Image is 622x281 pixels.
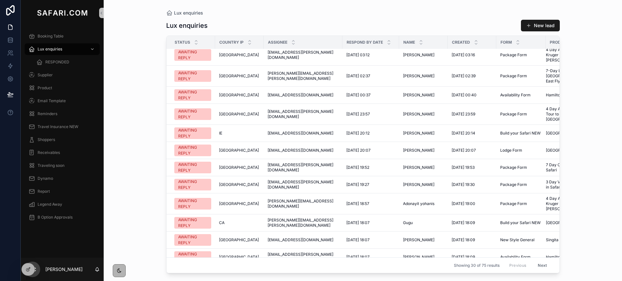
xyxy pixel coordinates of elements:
[452,92,492,98] a: [DATE] 00:40
[178,49,207,61] div: AWAITING REPLY
[219,40,244,45] span: Country IP
[25,160,100,171] a: Traveling soon
[452,131,475,136] span: [DATE] 20:14
[452,112,492,117] a: [DATE] 23:59
[452,237,475,243] span: [DATE] 18:09
[403,254,444,260] a: [PERSON_NAME]
[346,73,370,79] span: [DATE] 02:37
[403,131,444,136] a: [PERSON_NAME]
[38,176,53,181] span: Dynamo
[45,266,83,273] p: [PERSON_NAME]
[268,199,339,209] a: [PERSON_NAME][EMAIL_ADDRESS][DOMAIN_NAME]
[38,189,50,194] span: Report
[268,179,339,190] a: [EMAIL_ADDRESS][PERSON_NAME][DOMAIN_NAME]
[546,148,586,153] span: [GEOGRAPHIC_DATA]
[219,52,260,58] a: [GEOGRAPHIC_DATA]
[346,220,395,225] a: [DATE] 18:07
[346,73,395,79] a: [DATE] 02:37
[178,89,207,101] div: AWAITING REPLY
[219,131,222,136] span: IE
[38,34,63,39] span: Booking Table
[219,220,225,225] span: CA
[403,92,444,98] a: [PERSON_NAME]
[174,127,211,139] a: AWAITING REPLY
[25,199,100,210] a: Legend Away
[38,72,53,78] span: Supplier
[403,220,444,225] a: Gugu
[219,254,260,260] a: [GEOGRAPHIC_DATA]
[546,92,564,98] span: Hamiltons
[21,26,104,232] div: scrollable content
[219,201,259,206] span: [GEOGRAPHIC_DATA]
[546,47,593,63] a: 4 Day All-Inclusive Kruger Safari with [PERSON_NAME]
[268,109,339,119] a: [EMAIL_ADDRESS][PERSON_NAME][DOMAIN_NAME]
[178,179,207,190] div: AWAITING REPLY
[500,237,542,243] a: New Style General
[219,165,259,170] span: [GEOGRAPHIC_DATA]
[521,20,560,31] button: New lead
[219,73,259,79] span: [GEOGRAPHIC_DATA]
[403,182,434,187] span: [PERSON_NAME]
[546,237,574,243] span: Singita General
[268,71,339,81] a: [PERSON_NAME][EMAIL_ADDRESS][PERSON_NAME][DOMAIN_NAME]
[268,162,339,173] span: [EMAIL_ADDRESS][PERSON_NAME][DOMAIN_NAME]
[346,237,395,243] a: [DATE] 18:07
[174,10,203,16] span: Lux enquiries
[403,112,434,117] span: [PERSON_NAME]
[38,202,62,207] span: Legend Away
[403,73,444,79] a: [PERSON_NAME]
[268,50,339,60] span: [EMAIL_ADDRESS][PERSON_NAME][DOMAIN_NAME]
[500,182,542,187] a: Package Form
[346,92,395,98] a: [DATE] 00:37
[174,162,211,173] a: AWAITING REPLY
[268,252,339,262] a: [EMAIL_ADDRESS][PERSON_NAME][DOMAIN_NAME]
[346,165,369,170] span: [DATE] 19:52
[36,8,89,18] img: App logo
[268,218,339,228] a: [PERSON_NAME][EMAIL_ADDRESS][PERSON_NAME][DOMAIN_NAME]
[452,148,492,153] a: [DATE] 20:07
[346,201,395,206] a: [DATE] 18:57
[219,165,260,170] a: [GEOGRAPHIC_DATA]
[346,131,395,136] a: [DATE] 20:12
[38,47,62,52] span: Lux enquiries
[500,237,535,243] span: New Style General
[178,162,207,173] div: AWAITING REPLY
[546,196,593,211] a: 4 Day All-Inclusive Kruger Safari with [PERSON_NAME]
[178,234,207,246] div: AWAITING REPLY
[219,237,260,243] a: [GEOGRAPHIC_DATA]
[178,127,207,139] div: AWAITING REPLY
[219,148,260,153] a: [GEOGRAPHIC_DATA]
[268,131,339,136] a: [EMAIL_ADDRESS][DOMAIN_NAME]
[174,108,211,120] a: AWAITING REPLY
[500,131,541,136] span: Build your Safari NEW
[500,254,542,260] a: Availability Form
[546,131,586,136] span: [GEOGRAPHIC_DATA]
[38,150,60,155] span: Receivables
[501,40,512,45] span: Form
[550,40,569,45] span: Product
[546,162,593,173] span: 7 Day Classic Kenyan Safari
[25,43,100,55] a: Lux enquiries
[346,112,395,117] a: [DATE] 23:57
[166,21,208,30] h1: Lux enquiries
[25,147,100,158] a: Receivables
[174,70,211,82] a: AWAITING REPLY
[38,124,78,129] span: Travel Insurance NEW
[500,201,542,206] a: Package Form
[38,163,64,168] span: Traveling soon
[219,237,259,243] span: [GEOGRAPHIC_DATA]
[546,68,593,84] a: 7-Day Luxury [GEOGRAPHIC_DATA] East Fly-In Beach Safari
[500,148,542,153] a: Lodge Form
[38,111,57,116] span: Reminders
[25,30,100,42] a: Booking Table
[268,148,339,153] a: [EMAIL_ADDRESS][DOMAIN_NAME]
[38,98,66,103] span: Email Template
[268,92,339,98] a: [EMAIL_ADDRESS][DOMAIN_NAME]
[178,70,207,82] div: AWAITING REPLY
